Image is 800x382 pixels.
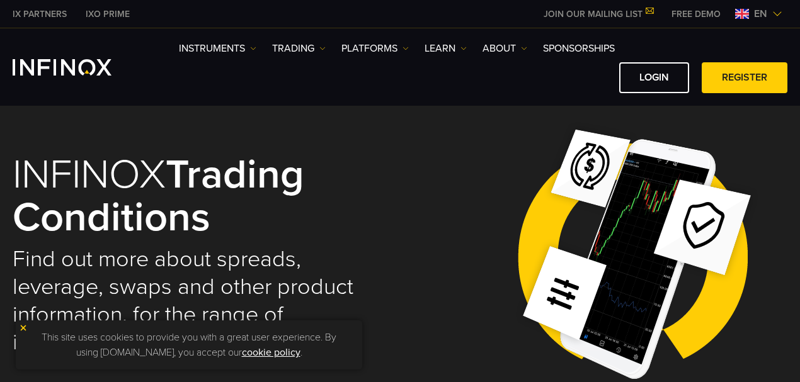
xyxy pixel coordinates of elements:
a: SPONSORSHIPS [543,41,615,56]
a: LOGIN [619,62,689,93]
a: INFINOX Logo [13,59,141,76]
a: INFINOX [76,8,139,21]
a: Learn [425,41,467,56]
a: REGISTER [702,62,787,93]
a: cookie policy [242,346,300,359]
a: JOIN OUR MAILING LIST [534,9,662,20]
a: INFINOX [3,8,76,21]
a: INFINOX MENU [662,8,730,21]
img: yellow close icon [19,323,28,332]
span: en [749,6,772,21]
h1: INFINOX [13,154,384,240]
a: TRADING [272,41,326,56]
a: Instruments [179,41,256,56]
strong: Trading conditions [13,150,304,242]
a: ABOUT [483,41,527,56]
h2: Find out more about spreads, leverage, swaps and other product information, for the range of inst... [13,245,384,356]
p: This site uses cookies to provide you with a great user experience. By using [DOMAIN_NAME], you a... [22,327,356,363]
a: PLATFORMS [341,41,409,56]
